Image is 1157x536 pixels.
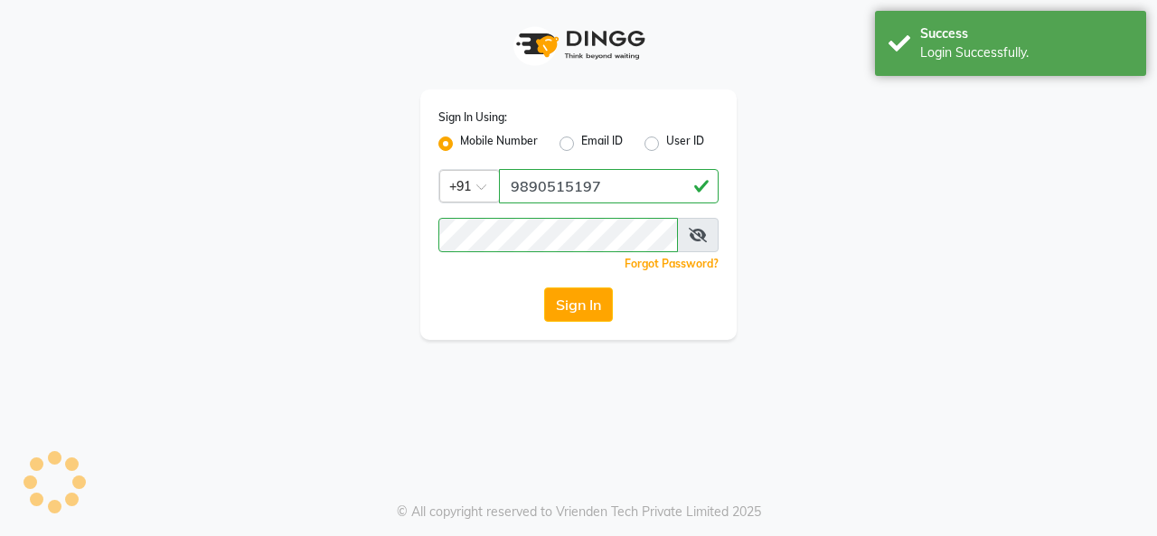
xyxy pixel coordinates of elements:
label: Sign In Using: [438,109,507,126]
img: logo1.svg [506,18,651,71]
label: Email ID [581,133,623,155]
input: Username [499,169,719,203]
input: Username [438,218,678,252]
a: Forgot Password? [625,257,719,270]
button: Sign In [544,287,613,322]
label: User ID [666,133,704,155]
label: Mobile Number [460,133,538,155]
div: Success [920,24,1133,43]
div: Login Successfully. [920,43,1133,62]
